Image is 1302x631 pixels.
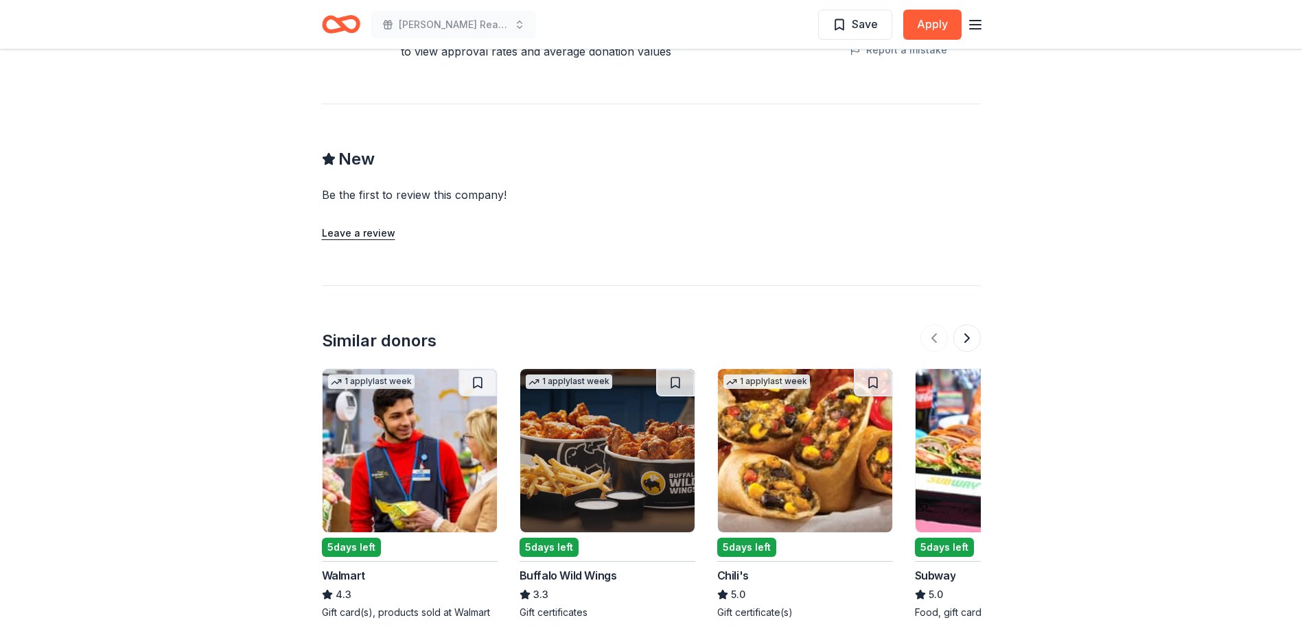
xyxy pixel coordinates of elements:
[717,567,749,584] div: Chili's
[322,330,437,352] div: Similar donors
[915,538,974,557] div: 5 days left
[717,368,893,619] a: Image for Chili's1 applylast week5days leftChili's5.0Gift certificate(s)
[717,538,776,557] div: 5 days left
[915,368,1091,619] a: Image for Subway5days leftSubway5.0Food, gift card(s)
[520,538,579,557] div: 5 days left
[322,225,395,241] button: Leave a review
[520,606,695,619] div: Gift certificates
[338,148,375,170] span: New
[915,567,956,584] div: Subway
[850,42,947,58] button: Report a mistake
[718,369,892,532] img: Image for Chili's
[717,606,893,619] div: Gift certificate(s)
[322,43,750,60] div: to view approval rates and average donation values
[818,10,892,40] button: Save
[852,15,878,33] span: Save
[916,369,1090,532] img: Image for Subway
[322,567,365,584] div: Walmart
[903,10,962,40] button: Apply
[520,369,695,532] img: Image for Buffalo Wild Wings
[526,374,612,389] div: 1 apply last week
[322,538,381,557] div: 5 days left
[322,368,498,619] a: Image for Walmart1 applylast week5days leftWalmart4.3Gift card(s), products sold at Walmart
[520,567,617,584] div: Buffalo Wild Wings
[336,586,351,603] span: 4.3
[929,586,943,603] span: 5.0
[723,374,810,389] div: 1 apply last week
[915,606,1091,619] div: Food, gift card(s)
[322,8,360,40] a: Home
[322,187,673,203] div: Be the first to review this company!
[328,374,415,389] div: 1 apply last week
[399,16,509,33] span: [PERSON_NAME] Reads One Book Author Lecture
[323,369,497,532] img: Image for Walmart
[520,368,695,619] a: Image for Buffalo Wild Wings1 applylast week5days leftBuffalo Wild Wings3.3Gift certificates
[731,586,745,603] span: 5.0
[371,11,536,38] button: [PERSON_NAME] Reads One Book Author Lecture
[533,586,548,603] span: 3.3
[322,606,498,619] div: Gift card(s), products sold at Walmart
